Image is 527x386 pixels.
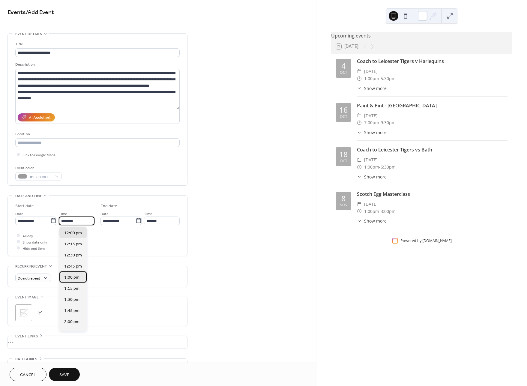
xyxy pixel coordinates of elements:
[357,58,508,65] div: Coach to Leicester Tigers v Harlequins
[15,263,47,270] span: Recurring event
[15,61,178,68] div: Description
[15,333,38,340] span: Event links
[364,174,387,180] span: Show more
[364,201,378,208] span: [DATE]
[15,304,32,321] div: ;
[144,211,152,217] span: Time
[18,275,40,282] span: Do not repeat
[10,368,46,381] button: Cancel
[379,75,381,82] span: -
[29,115,51,121] div: AI Assistant
[357,75,362,82] div: ​
[15,294,39,301] span: Event image
[340,71,347,75] div: Oct
[400,238,452,243] div: Powered by
[340,159,347,163] div: Oct
[30,174,52,180] span: #9B9B9BFF
[100,211,109,217] span: Date
[15,203,34,209] div: Start date
[59,211,67,217] span: Time
[357,156,362,163] div: ​
[64,230,82,236] span: 12:00 pm
[364,208,379,215] span: 1:00pm
[26,7,54,18] span: / Add Event
[364,112,378,119] span: [DATE]
[379,163,381,171] span: -
[341,62,346,70] div: 4
[357,112,362,119] div: ​
[22,239,47,245] span: Show date only
[341,195,346,202] div: 8
[339,151,348,158] div: 18
[15,165,60,171] div: Event color
[64,297,79,303] span: 1:30 pm
[357,218,362,224] div: ​
[64,308,79,314] span: 1:45 pm
[15,193,42,199] span: Date and time
[64,286,79,292] span: 1:15 pm
[64,319,79,325] span: 2:00 pm
[357,85,362,91] div: ​
[357,146,508,153] div: Coach to Leicester Tigers vs Bath
[357,174,362,180] div: ​
[357,129,387,136] button: ​Show more
[422,238,452,243] a: [DOMAIN_NAME]
[22,152,55,158] span: Link to Google Maps
[357,68,362,75] div: ​
[364,163,379,171] span: 1:00pm
[340,203,347,207] div: Nov
[379,208,381,215] span: -
[357,174,387,180] button: ​Show more
[357,190,508,198] div: Scotch Egg Masterclass
[357,119,362,126] div: ​
[364,129,387,136] span: Show more
[8,359,187,371] div: •••
[364,156,378,163] span: [DATE]
[357,201,362,208] div: ​
[364,119,379,126] span: 7:00pm
[15,31,42,37] span: Event details
[364,68,378,75] span: [DATE]
[22,245,45,252] span: Hide end time
[100,203,117,209] div: End date
[15,356,37,362] span: Categories
[381,75,396,82] span: 5:30pm
[357,163,362,171] div: ​
[357,102,508,109] div: Paint & Pint - [GEOGRAPHIC_DATA]
[15,211,23,217] span: Date
[381,208,396,215] span: 3:00pm
[357,129,362,136] div: ​
[357,85,387,91] button: ​Show more
[15,41,178,47] div: Title
[22,233,33,239] span: All day
[364,75,379,82] span: 1:00pm
[59,372,69,378] span: Save
[357,218,387,224] button: ​Show more
[331,32,512,39] div: Upcoming events
[381,119,396,126] span: 9:30pm
[339,106,348,114] div: 16
[64,330,79,336] span: 2:15 pm
[64,274,79,281] span: 1:00 pm
[379,119,381,126] span: -
[64,263,82,270] span: 12:45 pm
[364,218,387,224] span: Show more
[15,131,178,137] div: Location
[364,85,387,91] span: Show more
[340,115,347,119] div: Oct
[64,241,82,247] span: 12:15 pm
[18,113,55,121] button: AI Assistant
[64,252,82,259] span: 12:30 pm
[49,368,80,381] button: Save
[7,7,26,18] a: Events
[357,208,362,215] div: ​
[381,163,396,171] span: 6:30pm
[20,372,36,378] span: Cancel
[8,336,187,349] div: •••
